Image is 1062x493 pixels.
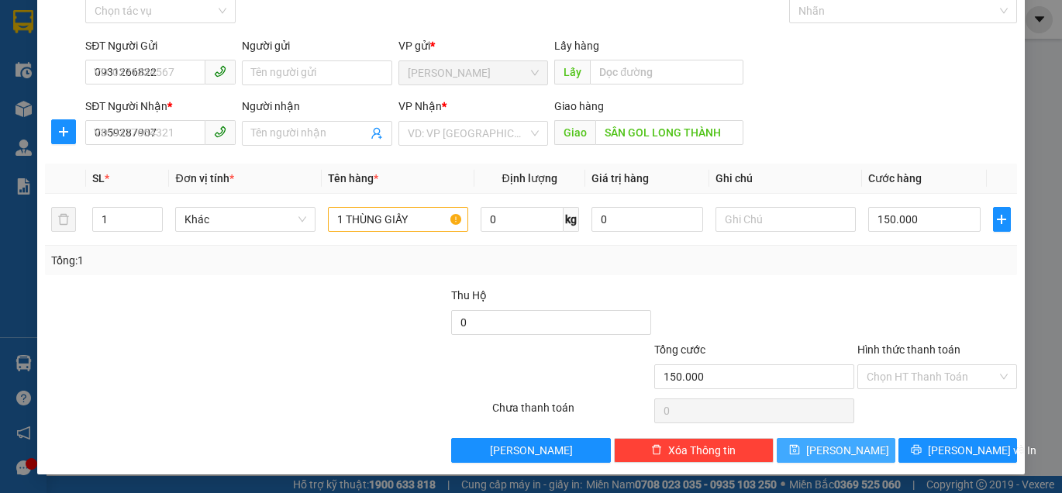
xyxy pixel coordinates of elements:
[51,207,76,232] button: delete
[214,126,226,138] span: phone
[214,65,226,78] span: phone
[614,438,774,463] button: deleteXóa Thông tin
[928,442,1036,459] span: [PERSON_NAME] và In
[709,164,862,194] th: Ghi chú
[911,444,922,457] span: printer
[328,172,378,184] span: Tên hàng
[92,172,105,184] span: SL
[490,442,573,459] span: [PERSON_NAME]
[554,120,595,145] span: Giao
[398,100,442,112] span: VP Nhận
[993,207,1011,232] button: plus
[595,120,743,145] input: Dọc đường
[51,119,76,144] button: plus
[451,289,487,302] span: Thu Hộ
[85,98,236,115] div: SĐT Người Nhận
[715,207,856,232] input: Ghi Chú
[184,208,306,231] span: Khác
[554,100,604,112] span: Giao hàng
[451,438,611,463] button: [PERSON_NAME]
[654,343,705,356] span: Tổng cước
[564,207,579,232] span: kg
[408,61,540,84] span: Hòa Tiến
[554,40,599,52] span: Lấy hàng
[328,207,468,232] input: VD: Bàn, Ghế
[242,37,392,54] div: Người gửi
[777,438,895,463] button: save[PERSON_NAME]
[651,444,662,457] span: delete
[242,98,392,115] div: Người nhận
[591,172,649,184] span: Giá trị hàng
[591,207,704,232] input: 0
[994,213,1010,226] span: plus
[898,438,1017,463] button: printer[PERSON_NAME] và In
[857,343,960,356] label: Hình thức thanh toán
[85,37,236,54] div: SĐT Người Gửi
[502,172,557,184] span: Định lượng
[175,172,233,184] span: Đơn vị tính
[398,37,549,54] div: VP gửi
[491,399,653,426] div: Chưa thanh toán
[789,444,800,457] span: save
[668,442,736,459] span: Xóa Thông tin
[806,442,889,459] span: [PERSON_NAME]
[590,60,743,84] input: Dọc đường
[51,252,411,269] div: Tổng: 1
[52,126,75,138] span: plus
[868,172,922,184] span: Cước hàng
[554,60,590,84] span: Lấy
[371,127,383,140] span: user-add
